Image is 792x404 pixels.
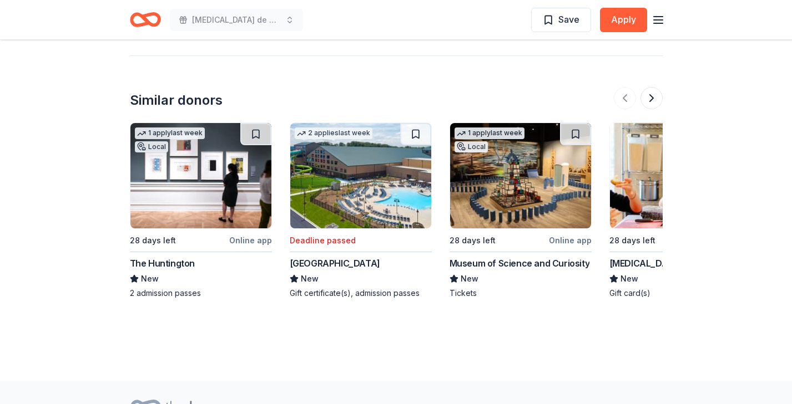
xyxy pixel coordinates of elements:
span: New [141,272,159,285]
div: 1 apply last week [135,127,205,139]
div: 28 days left [450,234,496,247]
div: Online app [229,233,272,247]
span: Save [558,12,579,27]
div: 2 admission passes [130,288,272,299]
div: 28 days left [609,234,655,247]
div: [GEOGRAPHIC_DATA] [290,257,380,270]
div: Similar donors [130,91,223,109]
div: Gift card(s) [609,288,751,299]
div: The Huntington [130,257,195,270]
img: Image for Museum of Science and Curiosity [450,123,591,228]
div: Gift certificate(s), admission passes [290,288,432,299]
div: [MEDICAL_DATA] Kitchen [609,257,717,270]
img: Image for Taste Buds Kitchen [610,123,751,228]
a: Home [130,7,161,33]
img: Image for Great Wolf Lodge [290,123,431,228]
div: Museum of Science and Curiosity [450,257,590,270]
div: 1 apply last week [455,127,524,139]
a: Image for Museum of Science and Curiosity1 applylast weekLocal28 days leftOnline appMuseum of Sci... [450,122,592,299]
button: Apply [600,8,647,32]
a: Image for Taste Buds Kitchen28 days leftOnline app[MEDICAL_DATA] KitchenNewGift card(s) [609,122,751,299]
img: Image for The Huntington [130,123,271,228]
div: Tickets [450,288,592,299]
div: Deadline passed [290,234,356,247]
span: New [461,272,478,285]
div: Local [135,141,168,152]
a: Image for Great Wolf Lodge2 applieslast weekDeadline passed[GEOGRAPHIC_DATA]NewGift certificate(s... [290,122,432,299]
button: Save [531,8,591,32]
div: 28 days left [130,234,176,247]
div: Online app [549,233,592,247]
button: [MEDICAL_DATA] de Paris 2025, [GEOGRAPHIC_DATA] [170,9,303,31]
span: New [301,272,319,285]
div: 2 applies last week [295,127,372,139]
span: New [621,272,638,285]
a: Image for The Huntington1 applylast weekLocal28 days leftOnline appThe HuntingtonNew2 admission p... [130,122,272,299]
div: Local [455,141,488,152]
span: [MEDICAL_DATA] de Paris 2025, [GEOGRAPHIC_DATA] [192,13,281,27]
